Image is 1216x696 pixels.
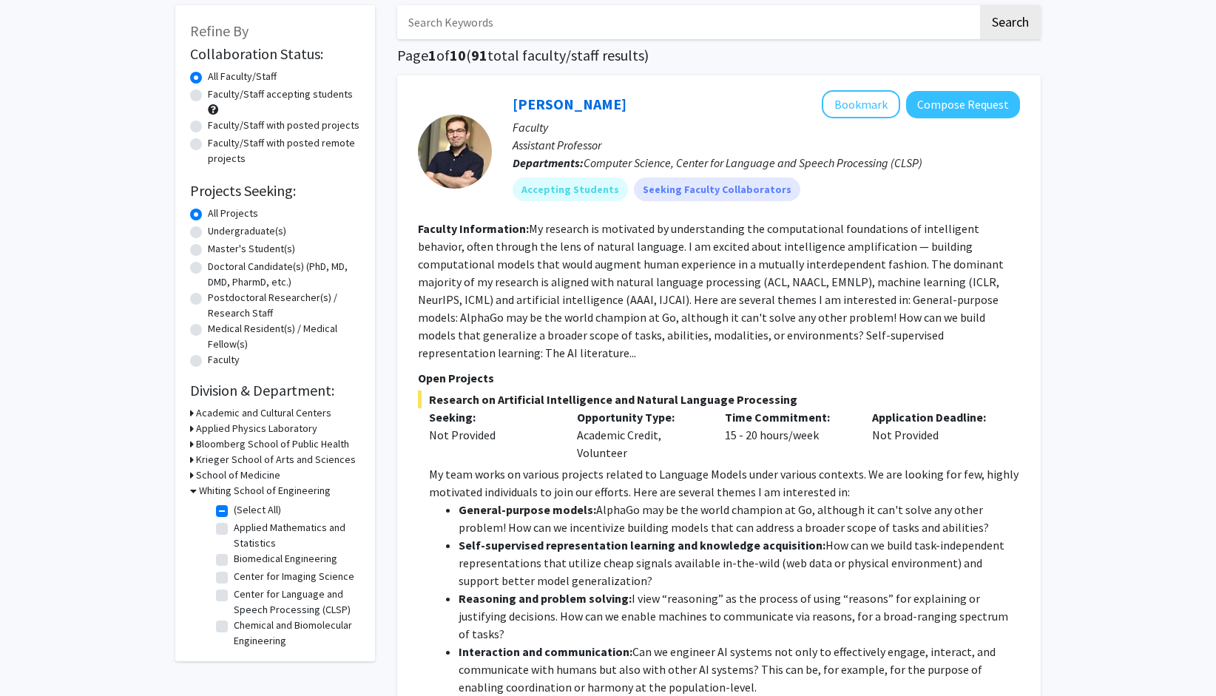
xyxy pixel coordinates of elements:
[418,369,1020,387] p: Open Projects
[980,5,1041,39] button: Search
[208,321,360,352] label: Medical Resident(s) / Medical Fellow(s)
[234,551,337,567] label: Biomedical Engineering
[513,95,626,113] a: [PERSON_NAME]
[822,90,900,118] button: Add Daniel Khashabi to Bookmarks
[872,408,998,426] p: Application Deadline:
[577,408,703,426] p: Opportunity Type:
[234,618,357,649] label: Chemical and Biomolecular Engineering
[208,352,240,368] label: Faculty
[459,644,632,659] strong: Interaction and communication:
[208,69,277,84] label: All Faculty/Staff
[906,91,1020,118] button: Compose Request to Daniel Khashabi
[429,408,555,426] p: Seeking:
[459,501,1020,536] li: AlphaGo may be the world champion at Go, although it can't solve any other problem! How can we in...
[418,221,529,236] b: Faculty Information:
[714,408,862,462] div: 15 - 20 hours/week
[11,629,63,685] iframe: Chat
[196,436,349,452] h3: Bloomberg School of Public Health
[208,206,258,221] label: All Projects
[459,643,1020,696] li: Can we engineer AI systems not only to effectively engage, interact, and communicate with humans ...
[459,502,596,517] strong: General-purpose models:
[429,426,555,444] div: Not Provided
[513,178,628,201] mat-chip: Accepting Students
[450,46,466,64] span: 10
[190,182,360,200] h2: Projects Seeking:
[397,5,978,39] input: Search Keywords
[429,465,1020,501] p: My team works on various projects related to Language Models under various contexts. We are looki...
[459,538,825,553] strong: Self-supervised representation learning and knowledge acquisition:
[208,223,286,239] label: Undergraduate(s)
[234,502,281,518] label: (Select All)
[725,408,851,426] p: Time Commitment:
[234,587,357,618] label: Center for Language and Speech Processing (CLSP)
[471,46,487,64] span: 91
[208,118,359,133] label: Faculty/Staff with posted projects
[234,520,357,551] label: Applied Mathematics and Statistics
[459,589,1020,643] li: I view “reasoning” as the process of using “reasons” for explaining or justifying decisions. How ...
[861,408,1009,462] div: Not Provided
[418,221,1004,360] fg-read-more: My research is motivated by understanding the computational foundations of intelligent behavior, ...
[566,408,714,462] div: Academic Credit, Volunteer
[634,178,800,201] mat-chip: Seeking Faculty Collaborators
[513,118,1020,136] p: Faculty
[459,536,1020,589] li: How can we build task-independent representations that utilize cheap signals available in-the-wil...
[196,421,317,436] h3: Applied Physics Laboratory
[196,405,331,421] h3: Academic and Cultural Centers
[208,241,295,257] label: Master's Student(s)
[190,21,249,40] span: Refine By
[513,136,1020,154] p: Assistant Professor
[208,87,353,102] label: Faculty/Staff accepting students
[584,155,922,170] span: Computer Science, Center for Language and Speech Processing (CLSP)
[234,569,354,584] label: Center for Imaging Science
[208,135,360,166] label: Faculty/Staff with posted remote projects
[428,46,436,64] span: 1
[199,483,331,499] h3: Whiting School of Engineering
[459,591,632,606] strong: Reasoning and problem solving:
[196,467,280,483] h3: School of Medicine
[418,391,1020,408] span: Research on Artificial Intelligence and Natural Language Processing
[397,47,1041,64] h1: Page of ( total faculty/staff results)
[513,155,584,170] b: Departments:
[208,259,360,290] label: Doctoral Candidate(s) (PhD, MD, DMD, PharmD, etc.)
[208,290,360,321] label: Postdoctoral Researcher(s) / Research Staff
[190,382,360,399] h2: Division & Department:
[196,452,356,467] h3: Krieger School of Arts and Sciences
[190,45,360,63] h2: Collaboration Status:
